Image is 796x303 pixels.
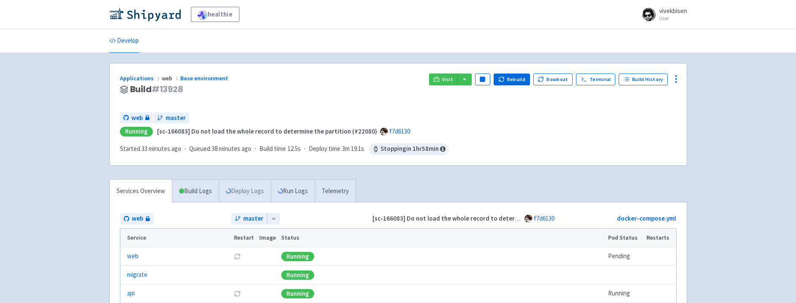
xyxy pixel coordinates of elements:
[212,145,251,153] time: 38 minutes ago
[109,8,181,21] img: Shipyard logo
[617,214,676,222] a: docker-compose.yml
[130,85,183,94] span: Build
[162,74,180,82] span: web
[127,289,135,298] a: api
[110,180,172,203] a: Services Overview
[369,143,449,155] span: Stopping in 1 hr 58 min
[189,145,251,153] span: Queued
[219,180,271,203] a: Deploy Logs
[152,83,183,95] span: # 13928
[281,252,314,261] div: Running
[120,74,162,82] a: Applications
[231,229,257,247] th: Restart
[605,229,644,247] th: Pod Status
[372,214,592,222] strong: [sc-166083] Do not load the whole record to determine the partition (#22080)
[127,270,147,280] a: migrate
[154,112,189,124] a: master
[234,290,241,297] button: Restart pod
[259,144,286,154] span: Build time
[141,145,181,153] time: 33 minutes ago
[605,284,644,303] td: Running
[120,127,153,136] div: Running
[166,113,186,123] span: master
[288,144,301,154] span: 12.5s
[131,113,143,123] span: web
[120,229,231,247] th: Service
[534,214,554,222] a: f7d6130
[637,8,687,21] a: vivekbisen User
[157,127,377,135] strong: [sc-166083] Do not load the whole record to determine the partition (#22080)
[256,229,278,247] th: Image
[281,289,314,298] div: Running
[120,112,153,124] a: web
[243,214,264,224] span: master
[120,213,153,224] a: web
[442,76,453,83] span: Visit
[120,143,449,155] div: · · ·
[342,144,364,154] span: 3m 19.1s
[172,180,219,203] a: Build Logs
[475,74,490,85] button: Pause
[659,7,687,15] span: vivekbisen
[389,127,410,135] a: f7d6130
[429,74,458,85] a: Visit
[494,74,530,85] button: Rebuild
[533,74,573,85] button: Rowboat
[659,16,687,21] small: User
[605,247,644,266] td: Pending
[278,229,605,247] th: Status
[127,251,139,261] a: web
[281,270,314,280] div: Running
[109,29,139,53] a: Develop
[576,74,615,85] a: Terminal
[619,74,668,85] a: Build History
[191,7,239,22] a: healthie
[271,180,315,203] a: Run Logs
[120,145,181,153] span: Started
[132,214,143,224] span: web
[234,253,241,260] button: Restart pod
[180,74,229,82] a: Base environment
[315,180,356,203] a: Telemetry
[231,213,267,224] a: master
[309,144,340,154] span: Deploy time
[644,229,676,247] th: Restarts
